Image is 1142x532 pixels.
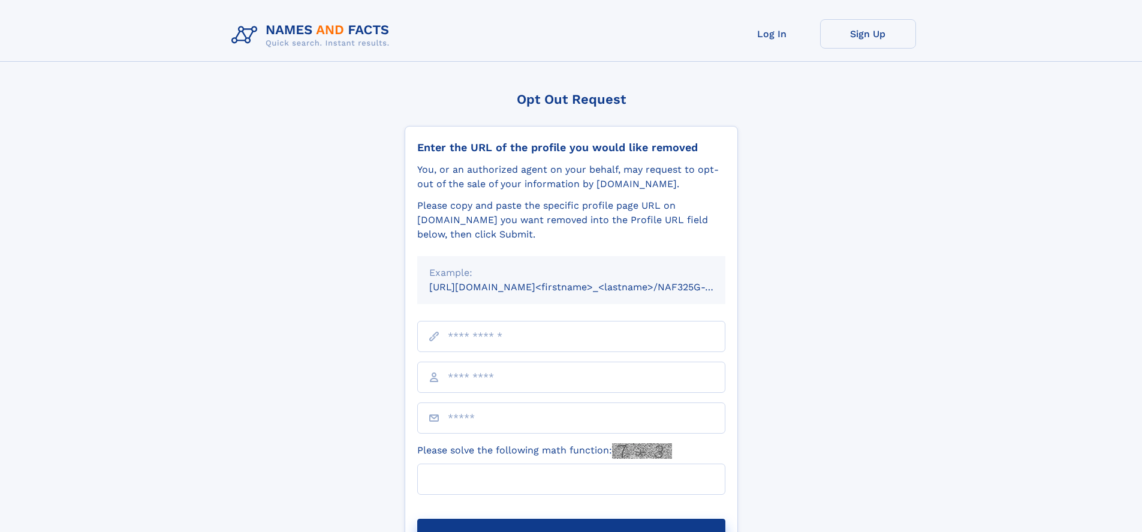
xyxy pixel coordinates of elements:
[820,19,916,49] a: Sign Up
[429,281,748,293] small: [URL][DOMAIN_NAME]<firstname>_<lastname>/NAF325G-xxxxxxxx
[417,163,725,191] div: You, or an authorized agent on your behalf, may request to opt-out of the sale of your informatio...
[417,141,725,154] div: Enter the URL of the profile you would like removed
[227,19,399,52] img: Logo Names and Facts
[405,92,738,107] div: Opt Out Request
[429,266,713,280] div: Example:
[724,19,820,49] a: Log In
[417,199,725,242] div: Please copy and paste the specific profile page URL on [DOMAIN_NAME] you want removed into the Pr...
[417,443,672,459] label: Please solve the following math function:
